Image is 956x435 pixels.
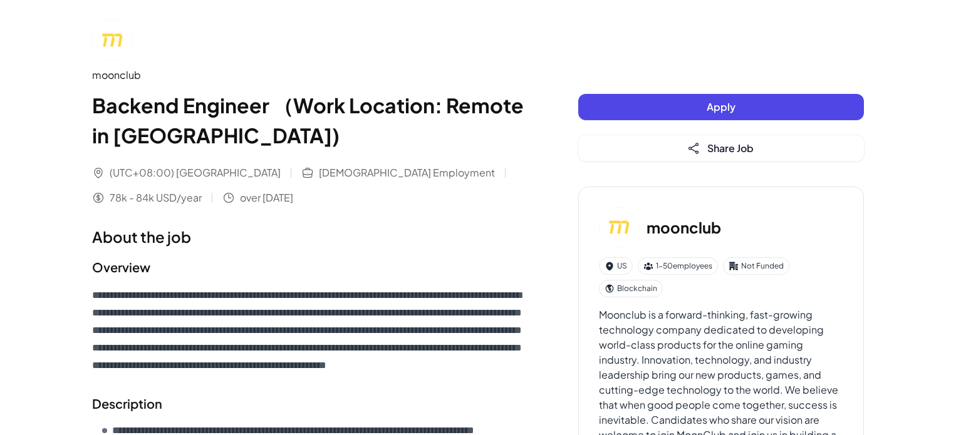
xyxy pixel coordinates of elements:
div: US [599,257,633,275]
img: mo [599,207,639,247]
div: Blockchain [599,280,663,297]
span: Apply [707,100,735,113]
span: [DEMOGRAPHIC_DATA] Employment [319,165,495,180]
div: moonclub [92,68,528,83]
button: Share Job [578,135,864,161]
h1: About the job [92,225,528,248]
h2: Overview [92,258,528,277]
span: over [DATE] [240,190,293,205]
h3: moonclub [647,216,721,238]
span: (UTC+08:00) [GEOGRAPHIC_DATA] [110,165,281,180]
h1: Backend Engineer （Work Location: Remote in [GEOGRAPHIC_DATA]) [92,90,528,150]
h2: Description [92,394,528,413]
div: Not Funded [723,257,789,275]
span: Share Job [707,141,754,155]
img: mo [92,20,132,60]
span: 78k - 84k USD/year [110,190,202,205]
div: 1-50 employees [638,257,718,275]
button: Apply [578,94,864,120]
